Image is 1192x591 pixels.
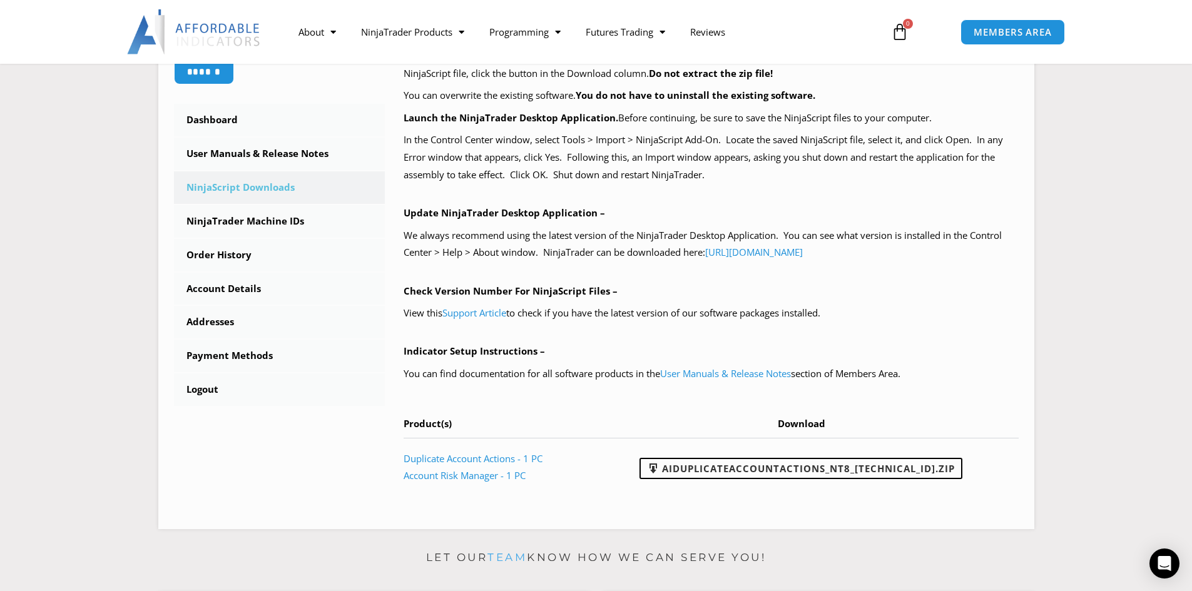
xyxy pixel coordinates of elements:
[404,469,526,482] a: Account Risk Manager - 1 PC
[404,111,618,124] b: Launch the NinjaTrader Desktop Application.
[404,365,1019,383] p: You can find documentation for all software products in the section of Members Area.
[678,18,738,46] a: Reviews
[404,285,618,297] b: Check Version Number For NinjaScript Files –
[174,104,385,136] a: Dashboard
[442,306,506,319] a: Support Article
[127,9,262,54] img: LogoAI | Affordable Indicators – NinjaTrader
[960,19,1065,45] a: MEMBERS AREA
[649,67,773,79] b: Do not extract the zip file!
[404,109,1019,127] p: Before continuing, be sure to save the NinjaScript files to your computer.
[573,18,678,46] a: Futures Trading
[872,14,927,50] a: 0
[903,19,913,29] span: 0
[404,345,545,357] b: Indicator Setup Instructions –
[1149,548,1179,578] div: Open Intercom Messenger
[174,306,385,338] a: Addresses
[576,89,815,101] b: You do not have to uninstall the existing software.
[404,452,543,465] a: Duplicate Account Actions - 1 PC
[404,227,1019,262] p: We always recommend using the latest version of the NinjaTrader Desktop Application. You can see ...
[705,246,803,258] a: [URL][DOMAIN_NAME]
[404,131,1019,184] p: In the Control Center window, select Tools > Import > NinjaScript Add-On. Locate the saved NinjaS...
[404,87,1019,104] p: You can overwrite the existing software.
[660,367,791,380] a: User Manuals & Release Notes
[286,18,877,46] nav: Menu
[174,239,385,271] a: Order History
[174,138,385,170] a: User Manuals & Release Notes
[158,548,1034,568] p: Let our know how we can serve you!
[174,373,385,406] a: Logout
[404,48,1019,83] p: Your purchased products with available NinjaScript downloads are listed in the table below, at th...
[174,340,385,372] a: Payment Methods
[639,458,962,479] a: AIDuplicateAccountActions_NT8_[TECHNICAL_ID].zip
[477,18,573,46] a: Programming
[487,551,527,563] a: team
[404,206,605,219] b: Update NinjaTrader Desktop Application –
[404,305,1019,322] p: View this to check if you have the latest version of our software packages installed.
[174,171,385,204] a: NinjaScript Downloads
[404,417,452,430] span: Product(s)
[974,28,1052,37] span: MEMBERS AREA
[174,104,385,406] nav: Account pages
[349,18,477,46] a: NinjaTrader Products
[174,205,385,238] a: NinjaTrader Machine IDs
[286,18,349,46] a: About
[778,417,825,430] span: Download
[174,273,385,305] a: Account Details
